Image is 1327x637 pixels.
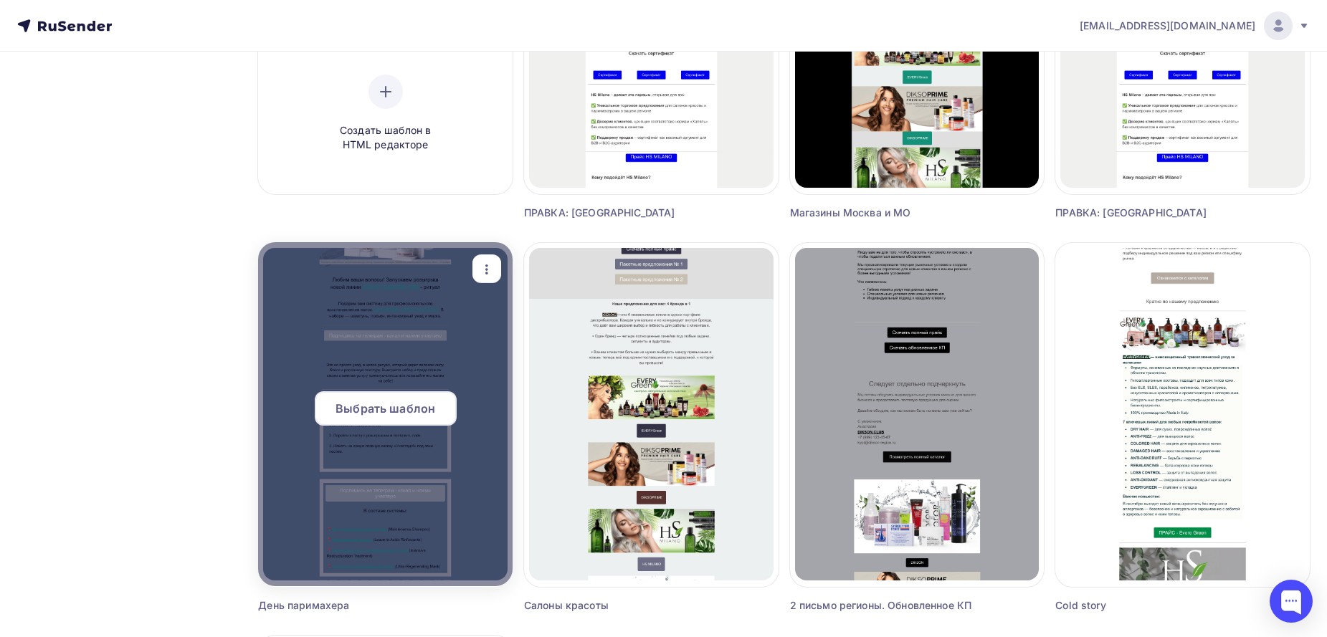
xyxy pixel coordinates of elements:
[258,598,449,613] div: День паримахера
[1080,19,1255,33] span: [EMAIL_ADDRESS][DOMAIN_NAME]
[524,598,715,613] div: Салоны красоты
[1055,206,1246,220] div: ПРАВКА: [GEOGRAPHIC_DATA]
[318,123,454,153] span: Создать шаблон в HTML редакторе
[1080,11,1310,40] a: [EMAIL_ADDRESS][DOMAIN_NAME]
[790,206,981,220] div: Магазины Москва и МО
[790,598,981,613] div: 2 письмо регионы. Обновленное КП
[336,400,435,417] span: Выбрать шаблон
[524,206,715,220] div: ПРАВКА: [GEOGRAPHIC_DATA]
[1055,598,1246,613] div: Cold story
